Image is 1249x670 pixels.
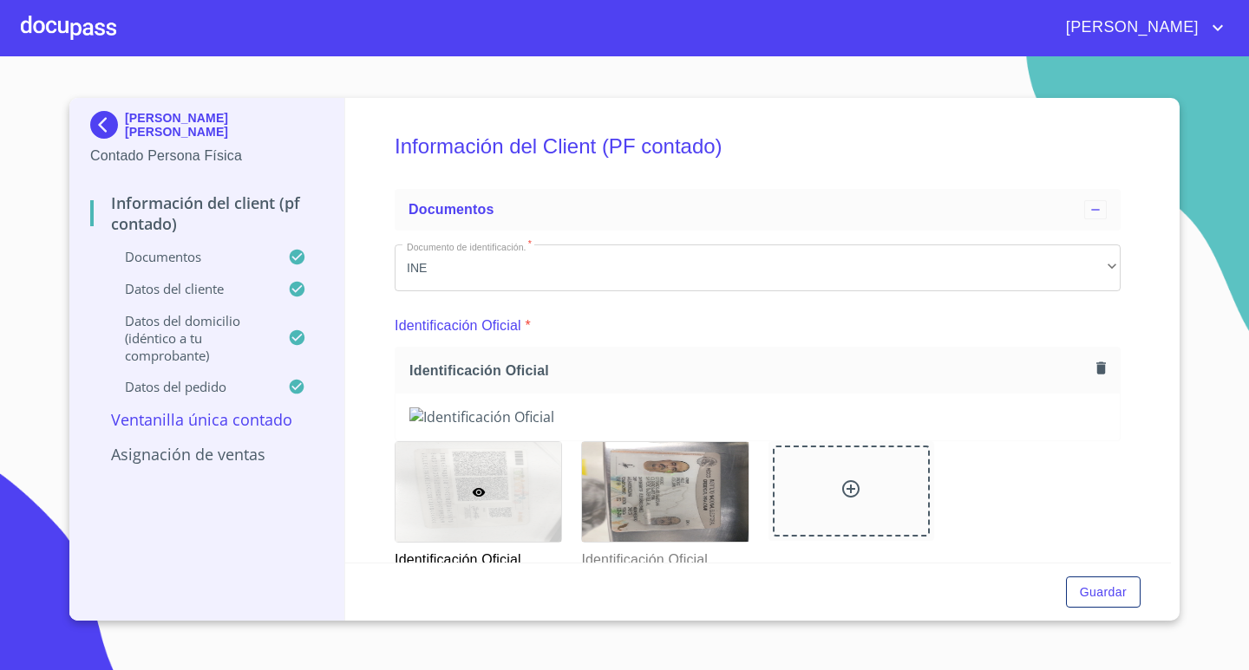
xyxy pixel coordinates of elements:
button: Guardar [1066,576,1141,608]
span: Identificación Oficial [409,361,1089,380]
p: Identificación Oficial [395,315,521,336]
span: Documentos [409,202,494,217]
p: Datos del domicilio (idéntico a tu comprobante) [90,312,288,364]
p: Datos del cliente [90,280,288,297]
p: Ventanilla única contado [90,409,324,430]
span: Guardar [1080,582,1127,603]
p: Identificación Oficial [395,543,560,570]
img: Identificación Oficial [582,442,748,542]
img: Docupass spot blue [90,111,125,139]
p: Contado Persona Física [90,146,324,166]
p: Información del Client (PF contado) [90,192,324,234]
p: Identificación Oficial [581,543,747,570]
div: INE [395,244,1121,291]
div: Documentos [395,189,1121,231]
button: account of current user [1053,14,1228,42]
h5: Información del Client (PF contado) [395,111,1121,182]
span: [PERSON_NAME] [1053,14,1207,42]
img: Identificación Oficial [409,407,1106,426]
div: [PERSON_NAME] [PERSON_NAME] [90,111,324,146]
p: Documentos [90,248,288,265]
p: Asignación de Ventas [90,444,324,465]
p: [PERSON_NAME] [PERSON_NAME] [125,111,324,139]
p: Datos del pedido [90,378,288,395]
